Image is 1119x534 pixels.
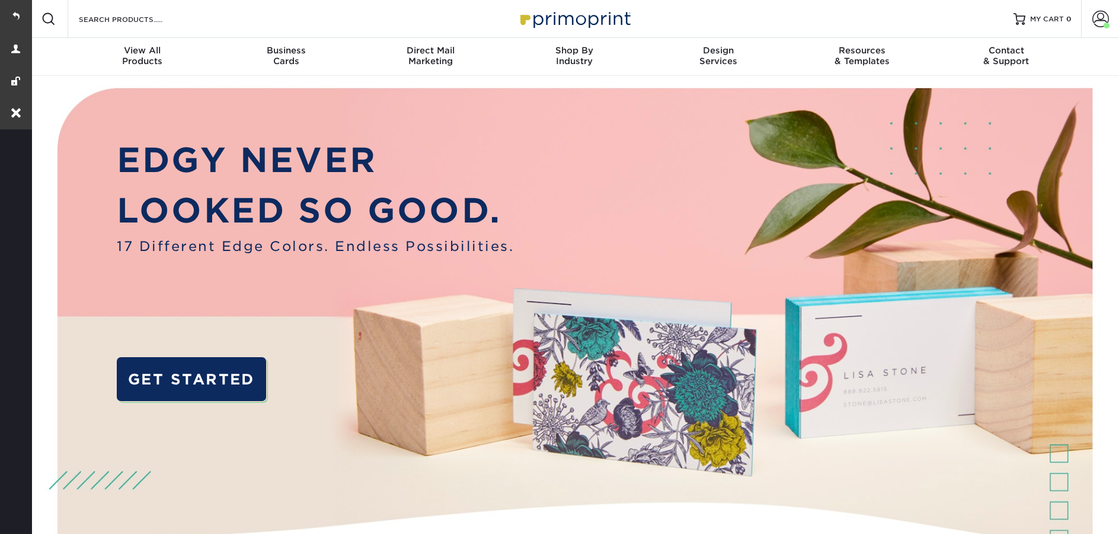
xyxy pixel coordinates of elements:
[646,38,790,76] a: DesignServices
[790,45,934,66] div: & Templates
[934,45,1078,66] div: & Support
[934,45,1078,56] span: Contact
[78,12,193,26] input: SEARCH PRODUCTS.....
[117,357,266,402] a: GET STARTED
[646,45,790,56] span: Design
[503,38,647,76] a: Shop ByIndustry
[71,38,215,76] a: View AllProducts
[117,236,514,256] span: 17 Different Edge Colors. Endless Possibilities.
[790,38,934,76] a: Resources& Templates
[503,45,647,56] span: Shop By
[117,186,514,236] p: LOOKED SO GOOD.
[790,45,934,56] span: Resources
[359,45,503,56] span: Direct Mail
[215,38,359,76] a: BusinessCards
[1066,15,1072,23] span: 0
[215,45,359,66] div: Cards
[215,45,359,56] span: Business
[359,38,503,76] a: Direct MailMarketing
[117,135,514,186] p: EDGY NEVER
[359,45,503,66] div: Marketing
[503,45,647,66] div: Industry
[71,45,215,66] div: Products
[646,45,790,66] div: Services
[1030,14,1064,24] span: MY CART
[515,6,634,31] img: Primoprint
[934,38,1078,76] a: Contact& Support
[71,45,215,56] span: View All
